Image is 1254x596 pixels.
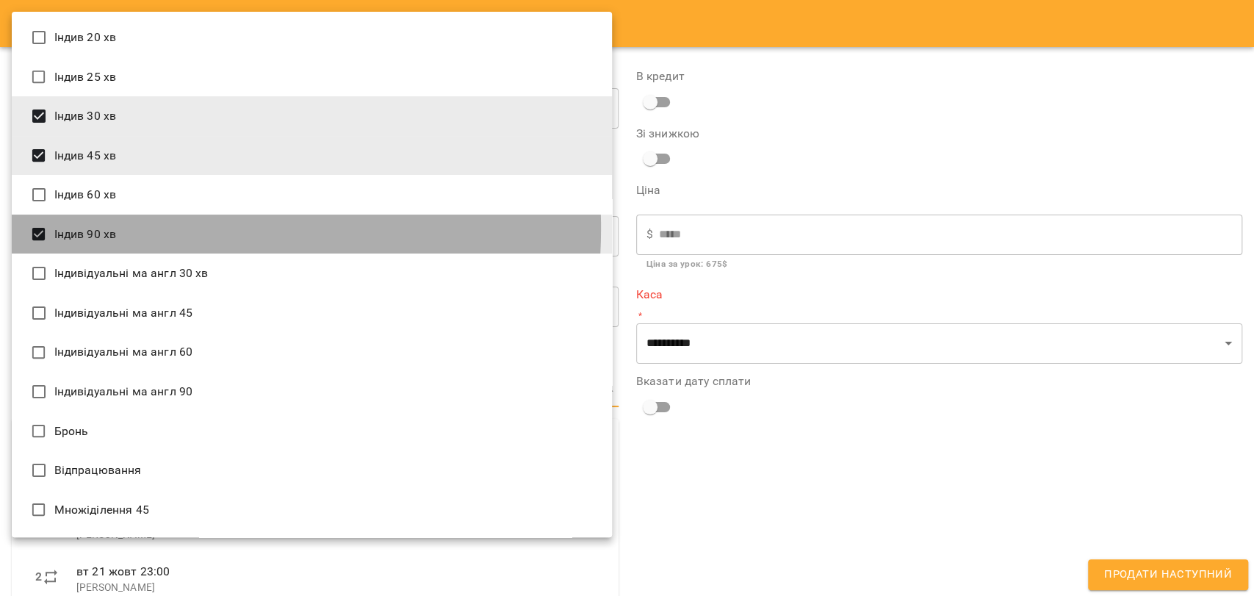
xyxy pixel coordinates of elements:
li: Індив 25 хв [12,57,612,97]
li: Індив 60 хв [12,175,612,215]
li: Індивідуальні ма англ 30 хв [12,254,612,293]
li: Індив 20 хв [12,18,612,57]
li: Індив 90 хв [12,215,612,254]
li: Парне 45 хв [12,529,612,569]
li: Індив 30 хв [12,96,612,136]
li: Індивідуальні ма англ 45 [12,293,612,333]
li: Відпрацювання [12,450,612,490]
li: Бронь [12,412,612,451]
li: Індивідуальні ма англ 90 [12,372,612,412]
li: Індив 45 хв [12,136,612,176]
li: Індивідуальні ма англ 60 [12,333,612,373]
li: Множіділення 45 [12,490,612,530]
